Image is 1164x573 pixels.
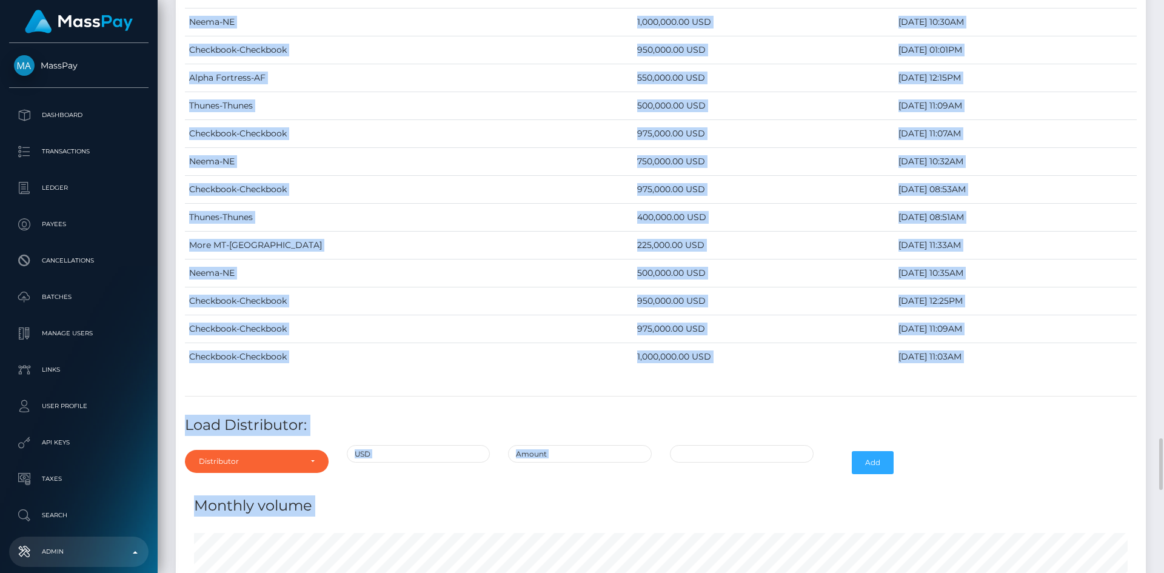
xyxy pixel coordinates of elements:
[894,232,1137,260] td: [DATE] 11:33AM
[14,506,144,524] p: Search
[894,36,1137,64] td: [DATE] 01:01PM
[894,204,1137,232] td: [DATE] 08:51AM
[9,391,149,421] a: User Profile
[633,120,894,148] td: 975,000.00 USD
[633,343,894,371] td: 1,000,000.00 USD
[633,232,894,260] td: 225,000.00 USD
[14,215,144,233] p: Payees
[185,287,633,315] td: Checkbook-Checkbook
[185,415,1137,436] h4: Load Distributor:
[9,282,149,312] a: Batches
[894,148,1137,176] td: [DATE] 10:32AM
[9,318,149,349] a: Manage Users
[14,397,144,415] p: User Profile
[894,315,1137,343] td: [DATE] 11:09AM
[9,209,149,240] a: Payees
[894,343,1137,371] td: [DATE] 11:03AM
[9,246,149,276] a: Cancellations
[14,470,144,488] p: Taxes
[894,8,1137,36] td: [DATE] 10:30AM
[852,451,894,474] button: Add
[14,434,144,452] p: API Keys
[347,445,490,463] input: Currency
[9,136,149,167] a: Transactions
[633,36,894,64] td: 950,000.00 USD
[894,92,1137,120] td: [DATE] 11:09AM
[14,106,144,124] p: Dashboard
[14,179,144,197] p: Ledger
[894,260,1137,287] td: [DATE] 10:35AM
[185,92,633,120] td: Thunes-Thunes
[185,148,633,176] td: Neema-NE
[894,176,1137,204] td: [DATE] 08:53AM
[9,500,149,531] a: Search
[185,260,633,287] td: Neema-NE
[9,427,149,458] a: API Keys
[9,100,149,130] a: Dashboard
[194,495,1128,517] h4: Monthly volume
[185,64,633,92] td: Alpha Fortress-AF
[633,176,894,204] td: 975,000.00 USD
[9,355,149,385] a: Links
[633,204,894,232] td: 400,000.00 USD
[894,287,1137,315] td: [DATE] 12:25PM
[633,64,894,92] td: 550,000.00 USD
[185,204,633,232] td: Thunes-Thunes
[185,8,633,36] td: Neema-NE
[894,120,1137,148] td: [DATE] 11:07AM
[185,120,633,148] td: Checkbook-Checkbook
[199,457,301,466] div: Distributor
[14,361,144,379] p: Links
[185,343,633,371] td: Checkbook-Checkbook
[25,10,133,33] img: MassPay Logo
[633,92,894,120] td: 500,000.00 USD
[14,543,144,561] p: Admin
[14,324,144,343] p: Manage Users
[14,55,35,76] img: MassPay
[185,315,633,343] td: Checkbook-Checkbook
[508,445,652,463] input: Amount
[185,232,633,260] td: More MT-[GEOGRAPHIC_DATA]
[185,450,329,473] button: Distributor
[185,36,633,64] td: Checkbook-Checkbook
[633,148,894,176] td: 750,000.00 USD
[9,537,149,567] a: Admin
[633,260,894,287] td: 500,000.00 USD
[633,8,894,36] td: 1,000,000.00 USD
[9,173,149,203] a: Ledger
[894,64,1137,92] td: [DATE] 12:15PM
[185,176,633,204] td: Checkbook-Checkbook
[9,60,149,71] span: MassPay
[14,288,144,306] p: Batches
[14,252,144,270] p: Cancellations
[9,464,149,494] a: Taxes
[14,142,144,161] p: Transactions
[633,287,894,315] td: 950,000.00 USD
[633,315,894,343] td: 975,000.00 USD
